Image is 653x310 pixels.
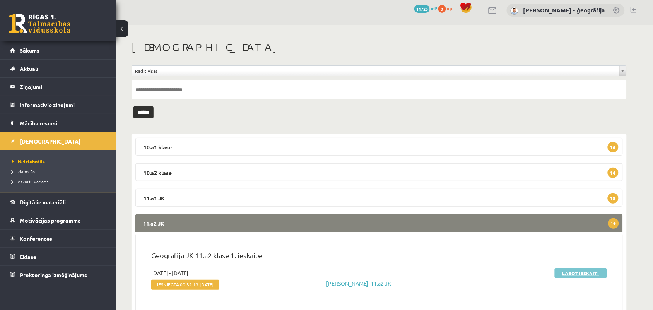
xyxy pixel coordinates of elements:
span: Eklase [20,253,36,260]
legend: 11.a2 JK [135,214,623,232]
a: Eklase [10,248,106,265]
span: Digitālie materiāli [20,199,66,206]
a: Izlabotās [12,168,108,175]
span: Ieskaišu varianti [12,178,50,185]
a: Digitālie materiāli [10,193,106,211]
p: Ģeogrāfija JK 11.a2 klase 1. ieskaite [151,250,607,264]
span: [DEMOGRAPHIC_DATA] [20,138,80,145]
legend: Informatīvie ziņojumi [20,96,106,114]
span: Izlabotās [12,168,35,175]
span: Neizlabotās [12,158,45,164]
a: Sākums [10,41,106,59]
a: Konferences [10,230,106,247]
a: Ziņojumi [10,78,106,96]
span: Sākums [20,47,39,54]
a: Rīgas 1. Tālmācības vidusskola [9,14,70,33]
span: 19 [608,218,619,229]
span: 0 [438,5,446,13]
span: [DATE] - [DATE] [151,269,188,277]
a: [PERSON_NAME] - ģeogrāfija [523,6,605,14]
a: Proktoringa izmēģinājums [10,266,106,284]
span: Proktoringa izmēģinājums [20,271,87,278]
span: 16 [608,142,619,152]
a: Labot ieskaiti [555,268,607,278]
a: [PERSON_NAME], 11.a2 JK [326,280,391,287]
a: Neizlabotās [12,158,108,165]
a: 0 xp [438,5,456,11]
span: mP [431,5,437,11]
img: Toms Krūmiņš - ģeogrāfija [511,7,518,15]
legend: 10.a1 klase [135,138,623,156]
legend: Ziņojumi [20,78,106,96]
span: Motivācijas programma [20,217,81,224]
a: Ieskaišu varianti [12,178,108,185]
a: Mācību resursi [10,114,106,132]
a: Aktuāli [10,60,106,77]
span: 14 [608,168,619,178]
a: Rādīt visas [132,66,626,76]
span: 00:32:13 [DATE] [180,282,214,287]
legend: 10.a2 klase [135,163,623,181]
a: 11725 mP [414,5,437,11]
span: 11725 [414,5,430,13]
h1: [DEMOGRAPHIC_DATA] [132,41,627,54]
span: Konferences [20,235,52,242]
legend: 11.a1 JK [135,189,623,207]
a: Motivācijas programma [10,211,106,229]
span: Aktuāli [20,65,38,72]
span: 18 [608,193,619,204]
span: xp [447,5,452,11]
a: Informatīvie ziņojumi [10,96,106,114]
span: Rādīt visas [135,66,616,76]
span: Mācību resursi [20,120,57,127]
a: [DEMOGRAPHIC_DATA] [10,132,106,150]
span: Iesniegta: [151,280,219,290]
